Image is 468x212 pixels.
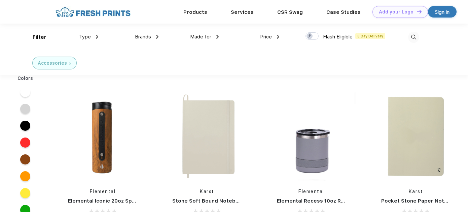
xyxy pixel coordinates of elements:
[68,198,208,204] a: Elemental Iconic 20oz Sport Water Bottle - Teak Wood
[435,8,449,16] div: Sign in
[277,9,303,15] a: CSR Swag
[58,92,147,181] img: func=resize&h=266
[417,10,422,13] img: DT
[96,35,98,39] img: dropdown.png
[190,34,211,40] span: Made for
[38,60,67,67] div: Accessories
[323,34,353,40] span: Flash Eligible
[381,198,461,204] a: Pocket Stone Paper Notebook
[156,35,158,39] img: dropdown.png
[298,189,324,194] a: Elemental
[260,34,272,40] span: Price
[12,75,38,82] div: Colors
[183,9,207,15] a: Products
[277,198,376,204] a: Elemental Recess 10oz Rocks Tumbler
[79,34,91,40] span: Type
[371,92,461,181] img: func=resize&h=266
[267,92,356,181] img: func=resize&h=266
[135,34,151,40] span: Brands
[162,92,252,181] img: func=resize&h=266
[33,33,46,41] div: Filter
[277,35,279,39] img: dropdown.png
[409,189,423,194] a: Karst
[69,62,71,65] img: filter_cancel.svg
[355,33,385,39] span: 5 Day Delivery
[379,9,413,15] div: Add your Logo
[200,189,214,194] a: Karst
[408,32,419,43] img: desktop_search.svg
[53,6,133,18] img: fo%20logo%202.webp
[428,6,457,18] a: Sign in
[172,198,245,204] a: Stone Soft Bound Notebook
[216,35,219,39] img: dropdown.png
[231,9,254,15] a: Services
[90,189,116,194] a: Elemental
